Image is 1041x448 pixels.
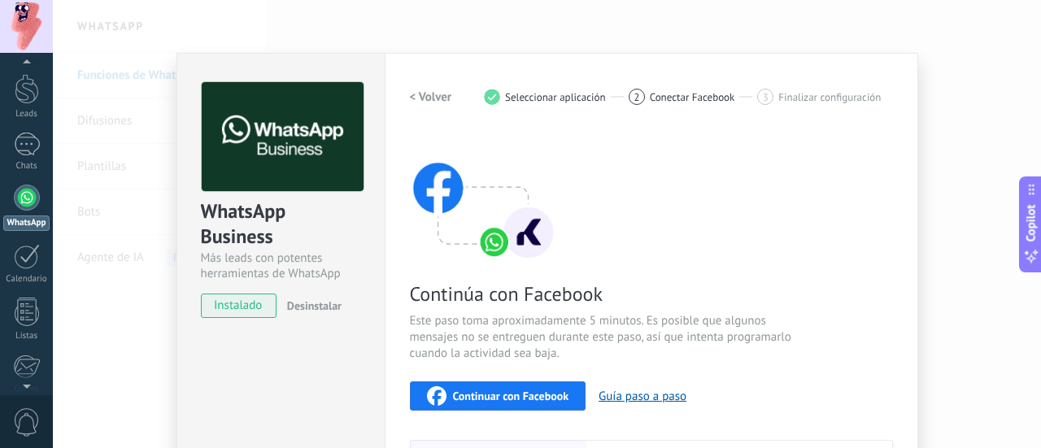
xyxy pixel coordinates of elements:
div: Más leads con potentes herramientas de WhatsApp [201,250,361,281]
span: Este paso toma aproximadamente 5 minutos. Es posible que algunos mensajes no se entreguen durante... [410,313,797,362]
span: Finalizar configuración [778,91,881,103]
div: Leads [3,109,50,120]
button: Guía paso a paso [599,389,686,404]
button: Continuar con Facebook [410,381,586,411]
span: 2 [634,90,639,104]
span: Continuar con Facebook [453,390,569,402]
span: Copilot [1023,204,1039,241]
span: 3 [763,90,769,104]
div: Chats [3,161,50,172]
div: Listas [3,331,50,341]
span: Conectar Facebook [650,91,735,103]
img: logo_main.png [202,82,364,192]
div: WhatsApp [3,215,50,231]
span: instalado [202,294,276,318]
h2: < Volver [410,89,452,105]
button: < Volver [410,82,452,111]
div: WhatsApp Business [201,198,361,250]
button: Desinstalar [281,294,342,318]
span: Seleccionar aplicación [505,91,606,103]
img: connect with facebook [410,131,556,261]
span: Continúa con Facebook [410,281,797,307]
div: Calendario [3,274,50,285]
span: Desinstalar [287,298,342,313]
